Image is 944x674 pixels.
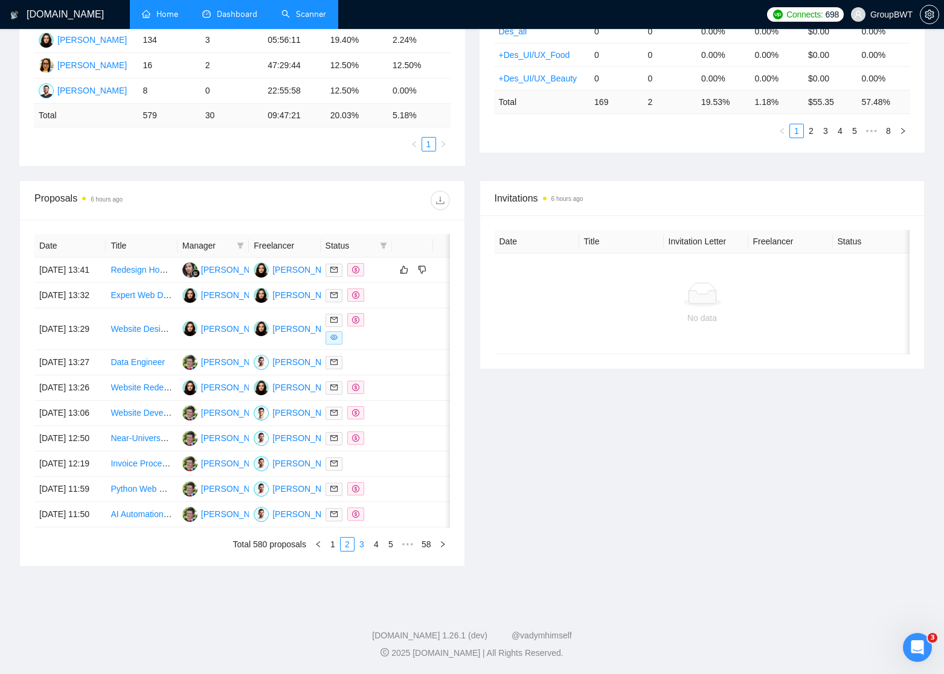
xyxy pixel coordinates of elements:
[352,384,359,391] span: dollar
[254,483,342,493] a: AY[PERSON_NAME]
[254,357,342,366] a: AY[PERSON_NAME]
[411,141,418,148] span: left
[438,434,456,442] span: right
[352,434,359,442] span: dollar
[330,485,338,492] span: mail
[34,283,106,308] td: [DATE] 13:32
[201,322,271,335] div: [PERSON_NAME]
[34,350,106,375] td: [DATE] 13:27
[254,433,342,442] a: AY[PERSON_NAME]
[106,502,177,527] td: AI Automation Master Needed!
[182,382,271,392] a: SK[PERSON_NAME]
[643,19,696,43] td: 0
[315,541,322,548] span: left
[384,538,397,551] a: 5
[418,265,426,275] span: dislike
[201,431,271,445] div: [PERSON_NAME]
[272,431,342,445] div: [PERSON_NAME]
[182,407,271,417] a: AS[PERSON_NAME]
[750,43,803,66] td: 0.00%
[833,124,847,138] a: 4
[352,291,359,299] span: dollar
[750,19,803,43] td: 0.00%
[263,53,325,78] td: 47:29:44
[311,537,326,552] button: left
[407,137,422,151] button: left
[34,375,106,401] td: [DATE] 13:26
[330,316,338,323] span: mail
[254,456,269,471] img: AY
[272,482,342,495] div: [PERSON_NAME]
[182,355,197,370] img: AS
[191,269,200,278] img: gigradar-bm.png
[217,9,257,19] span: Dashboard
[182,507,197,522] img: AS
[201,507,271,521] div: [PERSON_NAME]
[341,538,354,551] a: 2
[848,124,861,138] a: 5
[201,53,263,78] td: 2
[696,90,750,113] td: 19.53 %
[372,631,487,640] a: [DOMAIN_NAME] 1.26.1 (dev)
[254,323,342,332] a: SK[PERSON_NAME]
[254,288,269,303] img: SK
[920,10,939,19] a: setting
[281,9,326,19] a: searchScanner
[182,433,271,442] a: AS[PERSON_NAME]
[352,266,359,273] span: dollar
[263,28,325,53] td: 05:56:11
[111,265,416,275] a: Redesign Homepage and Landing Pages (Native Polish + Light Coding Required)
[438,409,456,417] span: right
[696,66,750,90] td: 0.00%
[330,291,338,299] span: mail
[920,10,939,19] span: setting
[369,537,384,552] li: 4
[499,27,527,36] a: Des_all
[882,124,895,138] a: 8
[643,66,696,90] td: 0
[790,124,803,138] a: 1
[182,380,197,395] img: SK
[352,510,359,518] span: dollar
[254,431,269,446] img: AY
[201,78,263,104] td: 0
[254,380,269,395] img: SK
[899,127,907,135] span: right
[34,308,106,350] td: [DATE] 13:29
[504,311,901,325] div: No data
[388,53,450,78] td: 12.50%
[438,265,456,274] span: right
[254,482,269,497] img: AY
[750,66,803,90] td: 0.00%
[326,28,388,53] td: 19.40%
[233,537,306,552] li: Total 580 proposals
[106,350,177,375] td: Data Engineer
[39,60,127,69] a: OL[PERSON_NAME]
[857,19,911,43] td: 0.00%
[111,383,272,392] a: Website Redesign – Design Concepts Only
[182,456,197,471] img: AS
[182,290,271,299] a: SK[PERSON_NAME]
[263,78,325,104] td: 22:55:58
[237,242,244,249] span: filter
[438,485,456,493] span: right
[418,538,435,551] a: 58
[326,537,340,552] li: 1
[330,384,338,391] span: mail
[34,426,106,451] td: [DATE] 12:50
[435,537,450,552] li: Next Page
[803,66,856,90] td: $0.00
[435,537,450,552] button: right
[384,537,398,552] li: 5
[326,239,375,252] span: Status
[579,230,664,253] th: Title
[370,538,383,551] a: 4
[355,537,369,552] li: 3
[436,137,451,151] li: Next Page
[272,288,342,302] div: [PERSON_NAME]
[254,262,269,278] img: SK
[272,457,342,470] div: [PERSON_NAME]
[272,507,342,521] div: [PERSON_NAME]
[272,263,342,276] div: [PERSON_NAME]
